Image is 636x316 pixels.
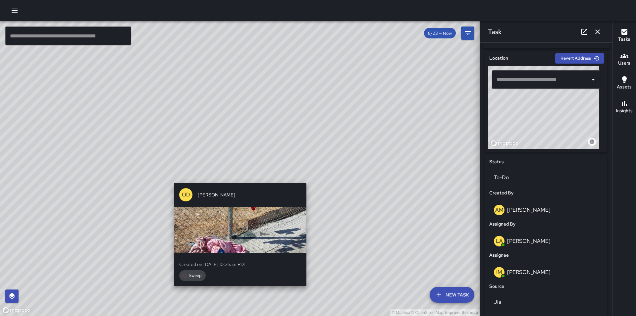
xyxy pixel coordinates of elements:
button: Open [589,75,598,84]
button: New Task [430,287,474,303]
button: Assets [612,72,636,95]
button: Insights [612,95,636,119]
h6: Source [489,283,504,290]
h6: Assigned By [489,221,515,228]
h6: Location [489,55,508,62]
span: [PERSON_NAME] [198,191,301,198]
p: OD [182,191,190,199]
button: Filters [461,26,474,40]
h6: Created By [489,189,513,197]
p: [PERSON_NAME] [507,206,551,213]
span: 8/23 — Now [424,30,456,36]
h6: Tasks [618,36,630,43]
button: Revert Address [555,53,604,64]
p: [PERSON_NAME] [507,237,551,244]
h6: Assignee [489,252,509,259]
h6: Assets [617,83,632,91]
p: AM [495,206,503,214]
button: Users [612,48,636,72]
h6: Users [618,60,630,67]
h6: Status [489,158,504,166]
button: Tasks [612,24,636,48]
button: OD[PERSON_NAME]Created on [DATE] 10:25am PDTSweep [174,183,306,286]
p: [PERSON_NAME] [507,269,551,276]
p: Created on [DATE] 10:25am PDT [179,261,301,268]
p: To-Do [494,174,598,182]
h6: Task [488,26,502,37]
p: IM [496,268,502,276]
span: Sweep [185,273,206,278]
h6: Insights [616,107,633,115]
p: Jia [494,298,598,306]
p: LA [496,237,503,245]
